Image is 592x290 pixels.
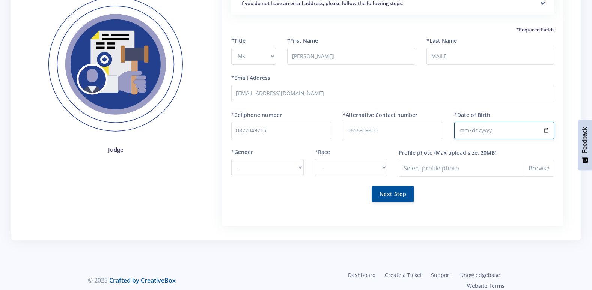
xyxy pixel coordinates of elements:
[88,276,291,285] div: © 2025
[581,127,588,153] span: Feedback
[231,111,282,119] label: *Cellphone number
[231,85,554,102] input: Email Address
[460,271,500,278] span: Knowledgebase
[343,122,443,139] input: Alternative Number
[231,37,246,45] label: *Title
[426,37,457,45] label: *Last Name
[35,145,197,154] h4: Judge
[380,269,426,280] a: Create a Ticket
[426,269,456,280] a: Support
[287,48,415,65] input: First Name
[399,149,433,157] label: Profile photo
[287,37,318,45] label: *First Name
[343,269,380,280] a: Dashboard
[109,276,176,284] a: Crafted by CreativeBox
[372,186,414,202] button: Next Step
[231,148,253,156] label: *Gender
[434,149,496,157] label: (Max upload size: 20MB)
[456,269,505,280] a: Knowledgebase
[315,148,330,156] label: *Race
[426,48,554,65] input: Last Name
[454,111,490,119] label: *Date of Birth
[231,122,331,139] input: Number with no spaces
[343,111,417,119] label: *Alternative Contact number
[231,74,270,82] label: *Email Address
[578,120,592,170] button: Feedback - Show survey
[231,26,554,34] h5: *Required Fields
